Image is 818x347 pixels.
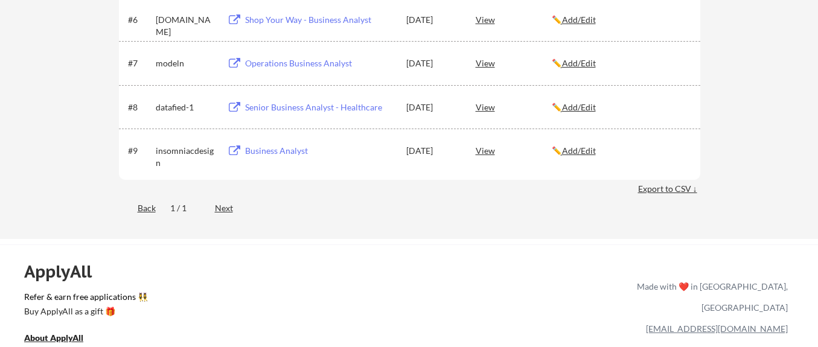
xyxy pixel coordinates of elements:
div: #9 [128,145,152,157]
div: ✏️ [552,14,689,26]
div: #8 [128,101,152,113]
div: ✏️ [552,101,689,113]
u: Add/Edit [562,14,596,25]
u: Add/Edit [562,58,596,68]
div: Export to CSV ↓ [638,183,700,195]
div: ApplyAll [24,261,106,282]
div: Senior Business Analyst - Healthcare [245,101,395,113]
div: View [476,8,552,30]
a: About ApplyAll [24,332,100,347]
a: Refer & earn free applications 👯‍♀️ [24,293,385,305]
div: #6 [128,14,152,26]
div: Made with ❤️ in [GEOGRAPHIC_DATA], [GEOGRAPHIC_DATA] [632,276,788,318]
a: Buy ApplyAll as a gift 🎁 [24,305,145,320]
div: View [476,139,552,161]
div: ✏️ [552,145,689,157]
div: datafied-1 [156,101,216,113]
div: [DATE] [406,57,459,69]
div: [DOMAIN_NAME] [156,14,216,37]
div: 1 / 1 [170,202,200,214]
a: [EMAIL_ADDRESS][DOMAIN_NAME] [646,323,788,334]
div: View [476,52,552,74]
div: modeln [156,57,216,69]
div: [DATE] [406,101,459,113]
div: insomniacdesign [156,145,216,168]
u: Add/Edit [562,102,596,112]
div: ✏️ [552,57,689,69]
div: Shop Your Way - Business Analyst [245,14,395,26]
div: [DATE] [406,14,459,26]
div: Operations Business Analyst [245,57,395,69]
div: Next [215,202,247,214]
u: Add/Edit [562,145,596,156]
div: View [476,96,552,118]
div: Back [119,202,156,214]
div: Business Analyst [245,145,395,157]
div: Buy ApplyAll as a gift 🎁 [24,307,145,316]
div: #7 [128,57,152,69]
div: [DATE] [406,145,459,157]
u: About ApplyAll [24,333,83,343]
